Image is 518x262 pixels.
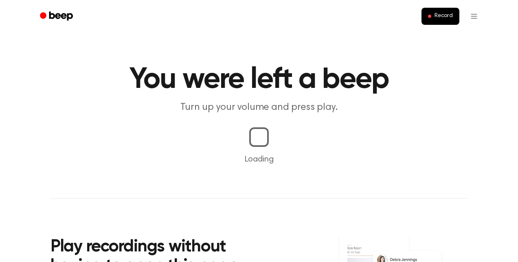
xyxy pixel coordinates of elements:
[435,13,453,20] span: Record
[34,9,80,24] a: Beep
[464,7,484,26] button: Open menu
[10,153,508,166] p: Loading
[421,8,459,25] button: Record
[50,65,468,94] h1: You were left a beep
[103,101,415,114] p: Turn up your volume and press play.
